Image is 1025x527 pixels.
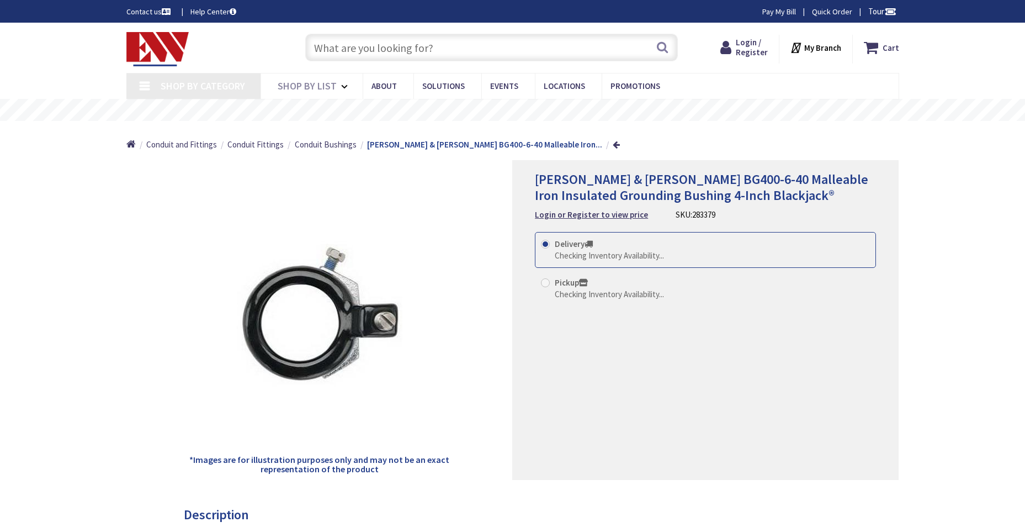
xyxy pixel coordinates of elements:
div: Checking Inventory Availability... [555,250,664,261]
div: SKU: [676,209,715,220]
span: 283379 [692,209,715,220]
a: Contact us [126,6,173,17]
img: Electrical Wholesalers, Inc. [126,32,189,66]
span: [PERSON_NAME] & [PERSON_NAME] BG400-6-40 Malleable Iron Insulated Grounding Bushing 4-Inch Blackj... [535,171,868,204]
span: Promotions [610,81,660,91]
div: Checking Inventory Availability... [555,288,664,300]
span: Shop By Category [161,80,245,92]
a: Help Center [190,6,236,17]
a: Conduit Fittings [227,139,284,150]
h5: *Images are for illustration purposes only and may not be an exact representation of the product [188,455,451,475]
span: Tour [868,6,896,17]
strong: [PERSON_NAME] & [PERSON_NAME] BG400-6-40 Malleable Iron... [367,139,602,150]
a: Cart [864,38,899,57]
strong: Cart [883,38,899,57]
span: Solutions [422,81,465,91]
span: Locations [544,81,585,91]
a: Pay My Bill [762,6,796,17]
span: Events [490,81,518,91]
a: Conduit Bushings [295,139,357,150]
span: Login / Register [736,37,768,57]
a: Conduit and Fittings [146,139,217,150]
img: Thomas & Betts BG400-6-40 Malleable Iron Insulated Grounding Bushing 4-Inch Blackjack® [237,232,402,398]
h3: Description [184,508,833,522]
a: Login / Register [720,38,768,57]
strong: Pickup [555,277,588,288]
span: Shop By List [278,80,337,92]
span: About [371,81,397,91]
a: Quick Order [812,6,852,17]
strong: My Branch [804,43,841,53]
div: My Branch [790,38,841,57]
rs-layer: Free Same Day Pickup at 19 Locations [412,104,614,117]
a: Login or Register to view price [535,209,648,220]
strong: Delivery [555,239,593,249]
input: What are you looking for? [305,34,678,61]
